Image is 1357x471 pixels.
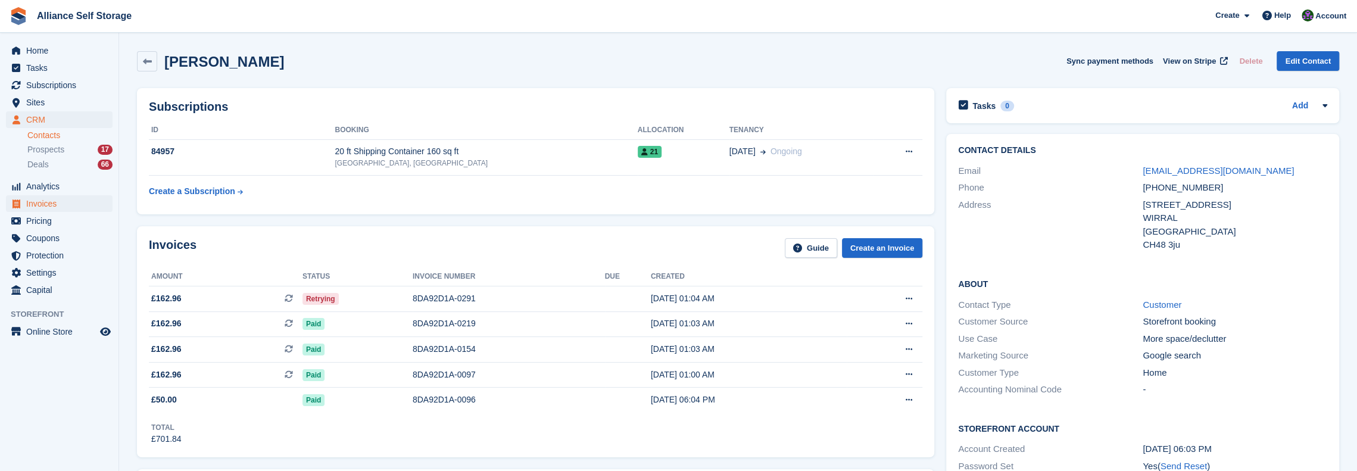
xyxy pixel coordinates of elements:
div: Use Case [958,332,1143,346]
div: More space/declutter [1143,332,1327,346]
div: 0 [1000,101,1014,111]
span: Paid [302,369,325,381]
a: menu [6,77,113,93]
a: menu [6,195,113,212]
span: Invoices [26,195,98,212]
span: Pricing [26,213,98,229]
span: ( ) [1158,461,1210,471]
span: Protection [26,247,98,264]
a: Create an Invoice [842,238,923,258]
div: CH48 3ju [1143,238,1327,252]
th: Status [302,267,413,286]
h2: Invoices [149,238,196,258]
a: menu [6,230,113,247]
h2: About [958,277,1327,289]
span: CRM [26,111,98,128]
div: [DATE] 06:03 PM [1143,442,1327,456]
span: Subscriptions [26,77,98,93]
span: Prospects [27,144,64,155]
div: £701.84 [151,433,182,445]
span: £162.96 [151,343,182,355]
div: 66 [98,160,113,170]
div: Phone [958,181,1143,195]
a: menu [6,264,113,281]
div: [GEOGRAPHIC_DATA] [1143,225,1327,239]
th: Invoice number [413,267,605,286]
a: Customer [1143,300,1181,310]
h2: Subscriptions [149,100,922,114]
div: Home [1143,366,1327,380]
h2: Tasks [972,101,996,111]
span: Settings [26,264,98,281]
span: Paid [302,394,325,406]
span: Deals [27,159,49,170]
a: Alliance Self Storage [32,6,136,26]
button: Sync payment methods [1066,51,1153,71]
span: Help [1274,10,1291,21]
div: [STREET_ADDRESS] [1143,198,1327,212]
span: Account [1315,10,1346,22]
a: Edit Contact [1277,51,1339,71]
div: [DATE] 01:03 AM [651,317,847,330]
div: Accounting Nominal Code [958,383,1143,397]
h2: [PERSON_NAME] [164,54,284,70]
div: Contact Type [958,298,1143,312]
span: Coupons [26,230,98,247]
span: Online Store [26,323,98,340]
span: £162.96 [151,317,182,330]
div: 8DA92D1A-0219 [413,317,605,330]
a: menu [6,247,113,264]
img: Romilly Norton [1302,10,1314,21]
div: Total [151,422,182,433]
div: Google search [1143,349,1327,363]
span: View on Stripe [1163,55,1216,67]
span: Retrying [302,293,339,305]
span: £162.96 [151,369,182,381]
div: 8DA92D1A-0096 [413,394,605,406]
div: - [1143,383,1327,397]
a: Preview store [98,325,113,339]
a: Contacts [27,130,113,141]
a: menu [6,60,113,76]
div: [DATE] 01:00 AM [651,369,847,381]
span: [DATE] [729,145,756,158]
div: 8DA92D1A-0097 [413,369,605,381]
a: Send Reset [1161,461,1207,471]
h2: Storefront Account [958,422,1327,434]
th: Due [605,267,651,286]
a: Guide [785,238,837,258]
h2: Contact Details [958,146,1327,155]
th: Amount [149,267,302,286]
span: £162.96 [151,292,182,305]
span: Analytics [26,178,98,195]
a: menu [6,323,113,340]
div: Customer Source [958,315,1143,329]
div: [DATE] 06:04 PM [651,394,847,406]
span: £50.00 [151,394,177,406]
a: menu [6,94,113,111]
div: 17 [98,145,113,155]
div: WIRRAL [1143,211,1327,225]
div: Create a Subscription [149,185,235,198]
div: [DATE] 01:04 AM [651,292,847,305]
div: Address [958,198,1143,252]
div: 84957 [149,145,335,158]
div: [PHONE_NUMBER] [1143,181,1327,195]
a: menu [6,111,113,128]
span: Capital [26,282,98,298]
a: [EMAIL_ADDRESS][DOMAIN_NAME] [1143,166,1294,176]
th: Tenancy [729,121,874,140]
span: Create [1215,10,1239,21]
div: [DATE] 01:03 AM [651,343,847,355]
a: menu [6,178,113,195]
a: Add [1292,99,1308,113]
span: Tasks [26,60,98,76]
span: Paid [302,344,325,355]
div: Marketing Source [958,349,1143,363]
div: Customer Type [958,366,1143,380]
span: Ongoing [770,146,802,156]
div: 8DA92D1A-0291 [413,292,605,305]
a: View on Stripe [1158,51,1230,71]
th: Created [651,267,847,286]
div: Account Created [958,442,1143,456]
